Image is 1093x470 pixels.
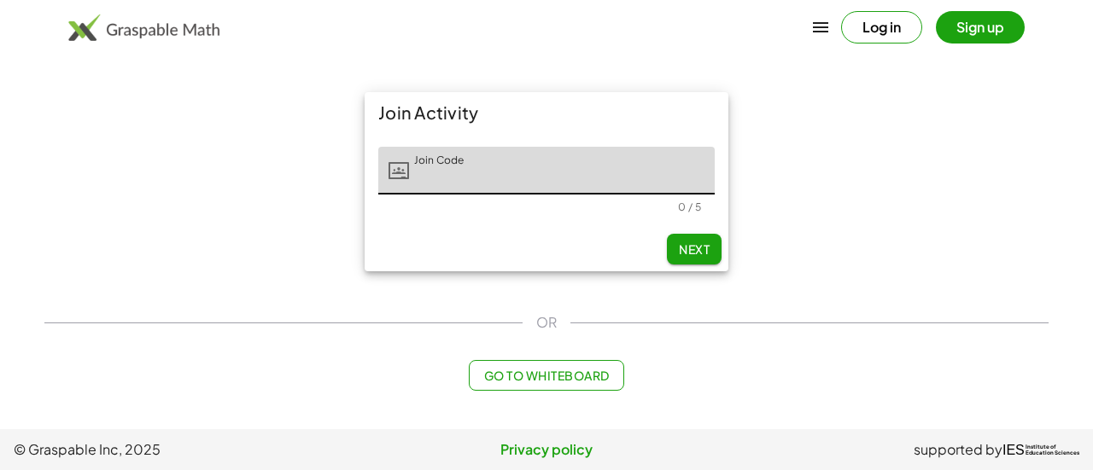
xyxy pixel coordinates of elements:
button: Go to Whiteboard [469,360,623,391]
button: Next [667,234,722,264]
span: Go to Whiteboard [483,368,609,383]
span: supported by [914,439,1002,460]
button: Log in [841,11,922,44]
span: © Graspable Inc, 2025 [14,439,369,460]
div: Join Activity [365,92,728,133]
div: 0 / 5 [678,200,701,213]
a: IESInstitute ofEducation Sciences [1002,439,1079,460]
a: Privacy policy [369,439,724,460]
button: Sign up [936,11,1025,44]
span: Next [679,241,710,257]
span: OR [536,312,557,333]
span: IES [1002,442,1025,458]
span: Institute of Education Sciences [1026,444,1079,456]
